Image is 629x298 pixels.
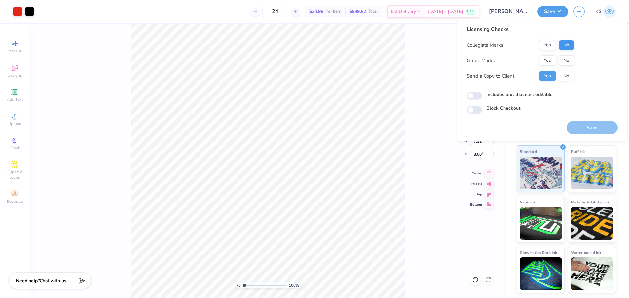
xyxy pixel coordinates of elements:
[486,91,553,98] label: Includes text that isn't editable
[7,48,23,54] span: Image AI
[539,71,556,81] button: Yes
[484,5,532,18] input: Untitled Design
[467,9,474,14] span: FREE
[368,8,378,15] span: Total
[391,8,416,15] span: Est. Delivery
[289,282,299,288] span: 100 %
[7,199,23,204] span: Decorate
[16,278,40,284] strong: Need help?
[467,57,495,64] div: Greek Marks
[8,73,22,78] span: Designs
[539,55,556,66] button: Yes
[520,199,536,205] span: Neon Ink
[8,121,21,126] span: Upload
[520,148,537,155] span: Standard
[262,6,288,17] input: – –
[571,257,613,290] img: Water based Ink
[486,105,520,112] label: Block Checkout
[559,55,574,66] button: No
[595,8,601,15] span: KS
[520,257,562,290] img: Glow in the Dark Ink
[10,145,20,150] span: Greek
[467,26,574,33] div: Licensing Checks
[467,42,503,49] div: Collegiate Marks
[539,40,556,50] button: Yes
[520,249,557,256] span: Glow in the Dark Ink
[349,8,366,15] span: $839.52
[571,249,601,256] span: Water based Ink
[3,169,26,180] span: Clipart & logos
[428,8,463,15] span: [DATE] - [DATE]
[325,8,341,15] span: Per Item
[559,71,574,81] button: No
[470,192,482,197] span: Top
[467,72,514,80] div: Send a Copy to Client
[571,207,613,240] img: Metallic & Glitter Ink
[595,5,616,18] a: KS
[571,199,610,205] span: Metallic & Glitter Ink
[309,8,323,15] span: $34.98
[470,171,482,176] span: Center
[559,40,574,50] button: No
[571,148,585,155] span: Puff Ink
[520,157,562,189] img: Standard
[537,6,568,17] button: Save
[470,182,482,186] span: Middle
[470,202,482,207] span: Bottom
[520,207,562,240] img: Neon Ink
[7,97,23,102] span: Add Text
[40,278,67,284] span: Chat with us.
[603,5,616,18] img: Kath Sales
[571,157,613,189] img: Puff Ink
